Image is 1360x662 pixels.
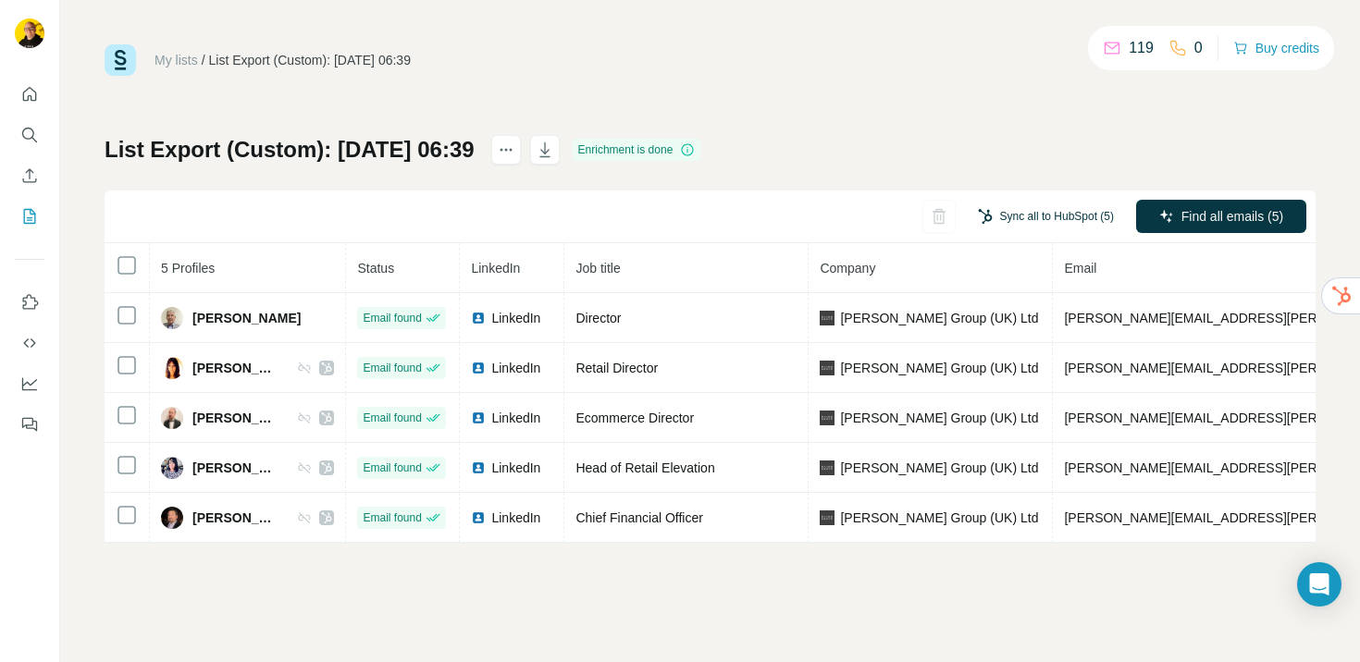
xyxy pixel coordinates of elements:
[575,411,694,425] span: Ecommerce Director
[965,202,1127,230] button: Sync all to HubSpot (5)
[820,460,835,475] img: company-logo
[820,411,835,425] img: company-logo
[575,261,620,276] span: Job title
[1129,37,1154,59] p: 119
[15,18,44,48] img: Avatar
[491,509,540,527] span: LinkedIn
[161,507,183,529] img: Avatar
[471,460,486,475] img: LinkedIn logo
[161,307,183,329] img: Avatar
[357,261,394,276] span: Status
[15,118,44,152] button: Search
[491,309,540,327] span: LinkedIn
[573,139,701,161] div: Enrichment is done
[209,51,411,69] div: List Export (Custom): [DATE] 06:39
[192,359,278,377] span: [PERSON_NAME]
[491,459,540,477] span: LinkedIn
[1064,261,1096,276] span: Email
[161,407,183,429] img: Avatar
[363,410,421,426] span: Email found
[155,53,198,67] a: My lists
[105,135,475,165] h1: List Export (Custom): [DATE] 06:39
[840,509,1038,527] span: [PERSON_NAME] Group (UK) Ltd
[491,409,540,427] span: LinkedIn
[820,261,875,276] span: Company
[820,361,835,375] img: company-logo
[15,367,44,400] button: Dashboard
[15,200,44,233] button: My lists
[363,360,421,376] span: Email found
[471,411,486,425] img: LinkedIn logo
[15,286,44,319] button: Use Surfe on LinkedIn
[1297,562,1341,607] div: Open Intercom Messenger
[471,261,520,276] span: LinkedIn
[363,460,421,476] span: Email found
[192,409,278,427] span: [PERSON_NAME]
[363,310,421,326] span: Email found
[575,510,702,525] span: Chief Financial Officer
[471,510,486,525] img: LinkedIn logo
[491,135,521,165] button: actions
[471,361,486,375] img: LinkedIn logo
[840,359,1038,377] span: [PERSON_NAME] Group (UK) Ltd
[1136,200,1306,233] button: Find all emails (5)
[192,459,278,477] span: [PERSON_NAME]
[161,457,183,479] img: Avatar
[820,510,835,525] img: company-logo
[840,309,1038,327] span: [PERSON_NAME] Group (UK) Ltd
[202,51,205,69] li: /
[15,78,44,111] button: Quick start
[575,460,714,475] span: Head of Retail Elevation
[192,309,301,327] span: [PERSON_NAME]
[105,44,136,76] img: Surfe Logo
[471,311,486,325] img: LinkedIn logo
[820,311,835,325] img: company-logo
[1233,35,1319,61] button: Buy credits
[1181,207,1283,226] span: Find all emails (5)
[491,359,540,377] span: LinkedIn
[192,509,278,527] span: [PERSON_NAME]
[161,261,215,276] span: 5 Profiles
[15,326,44,360] button: Use Surfe API
[363,509,421,526] span: Email found
[15,159,44,192] button: Enrich CSV
[1194,37,1203,59] p: 0
[840,409,1038,427] span: [PERSON_NAME] Group (UK) Ltd
[15,408,44,441] button: Feedback
[161,357,183,379] img: Avatar
[840,459,1038,477] span: [PERSON_NAME] Group (UK) Ltd
[575,311,621,325] span: Director
[575,361,658,375] span: Retail Director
